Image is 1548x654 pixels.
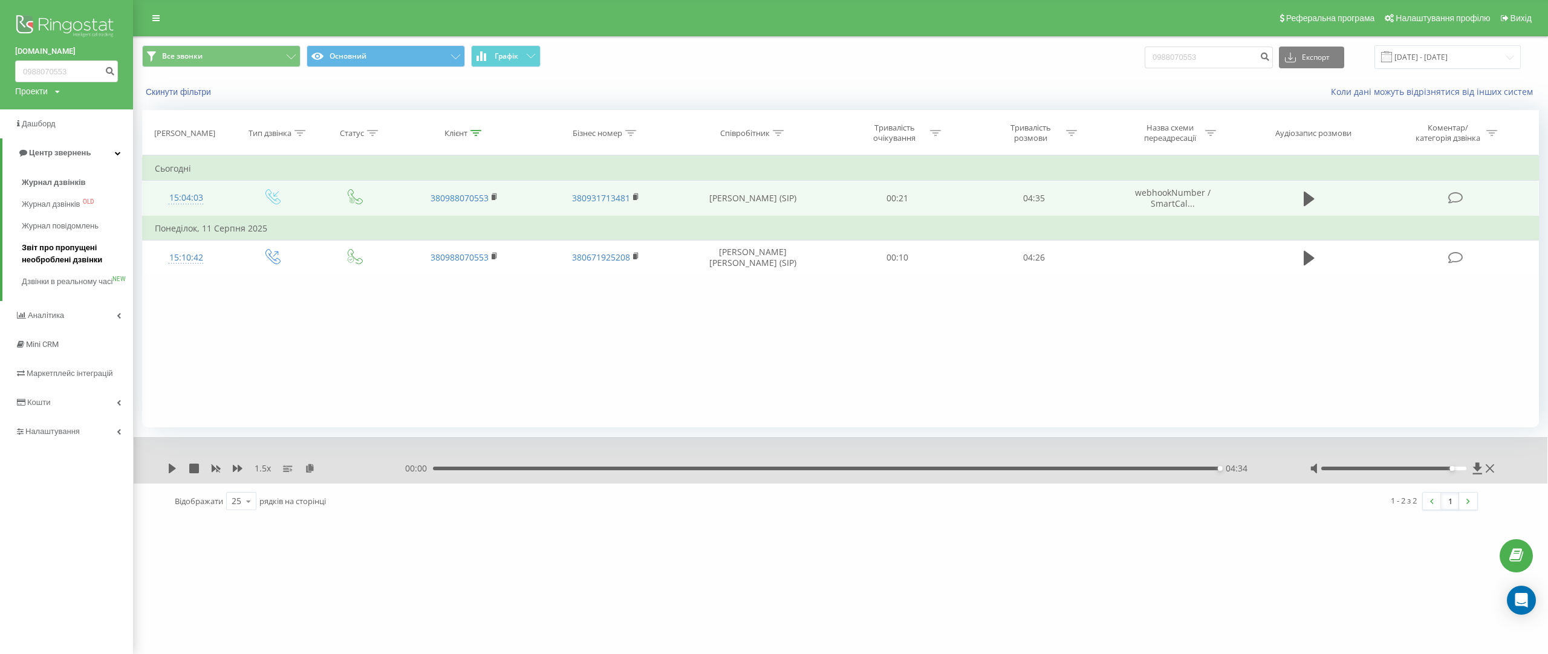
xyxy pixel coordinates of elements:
[1396,13,1490,23] span: Налаштування профілю
[27,369,113,378] span: Маркетплейс інтеграцій
[142,86,217,97] button: Скинути фільтри
[175,496,223,507] span: Відображати
[155,186,218,210] div: 15:04:03
[572,192,630,204] a: 380931713481
[471,45,541,67] button: Графік
[232,495,241,507] div: 25
[1145,47,1273,68] input: Пошук за номером
[1449,466,1454,471] div: Accessibility label
[340,128,364,138] div: Статус
[22,198,80,210] span: Журнал дзвінків
[25,427,80,436] span: Налаштування
[15,45,118,57] a: [DOMAIN_NAME]
[15,60,118,82] input: Пошук за номером
[307,45,465,67] button: Основний
[830,240,966,275] td: 00:10
[444,128,467,138] div: Клієнт
[154,128,215,138] div: [PERSON_NAME]
[2,138,133,167] a: Центр звернень
[15,12,118,42] img: Ringostat logo
[142,45,301,67] button: Все звонки
[1391,494,1417,507] div: 1 - 2 з 2
[1413,123,1483,143] div: Коментар/категорія дзвінка
[720,128,770,138] div: Співробітник
[431,192,489,204] a: 380988070553
[143,157,1539,181] td: Сьогодні
[259,496,326,507] span: рядків на сторінці
[22,215,133,237] a: Журнал повідомлень
[22,119,56,128] span: Дашборд
[27,398,50,407] span: Кошти
[28,311,64,320] span: Аналiтика
[431,251,489,263] a: 380988070553
[1137,123,1202,143] div: Назва схеми переадресації
[1441,493,1459,510] a: 1
[830,181,966,216] td: 00:21
[998,123,1063,143] div: Тривалість розмови
[1286,13,1375,23] span: Реферальна програма
[1226,462,1247,474] span: 04:34
[1275,128,1351,138] div: Аудіозапис розмови
[155,246,218,270] div: 15:10:42
[22,237,133,271] a: Звіт про пропущені необроблені дзвінки
[29,148,91,157] span: Центр звернень
[15,85,48,97] div: Проекти
[405,462,433,474] span: 00:00
[143,216,1539,241] td: Понеділок, 11 Серпня 2025
[966,240,1102,275] td: 04:26
[966,181,1102,216] td: 04:35
[1135,187,1211,209] span: webhookNumber / SmartCal...
[677,181,829,216] td: [PERSON_NAME] (SIP)
[572,251,630,263] a: 380671925208
[22,176,86,189] span: Журнал дзвінків
[22,242,127,266] span: Звіт про пропущені необроблені дзвінки
[1511,13,1532,23] span: Вихід
[573,128,622,138] div: Бізнес номер
[22,276,112,288] span: Дзвінки в реальному часі
[22,220,99,232] span: Журнал повідомлень
[162,51,203,61] span: Все звонки
[1331,86,1539,97] a: Коли дані можуть відрізнятися вiд інших систем
[22,271,133,293] a: Дзвінки в реальному часіNEW
[22,193,133,215] a: Журнал дзвінківOLD
[255,462,271,474] span: 1.5 x
[1279,47,1344,68] button: Експорт
[677,240,829,275] td: [PERSON_NAME] [PERSON_NAME] (SIP)
[22,172,133,193] a: Журнал дзвінків
[495,52,518,60] span: Графік
[862,123,927,143] div: Тривалість очікування
[1507,586,1536,615] div: Open Intercom Messenger
[1217,466,1222,471] div: Accessibility label
[249,128,291,138] div: Тип дзвінка
[26,340,59,349] span: Mini CRM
